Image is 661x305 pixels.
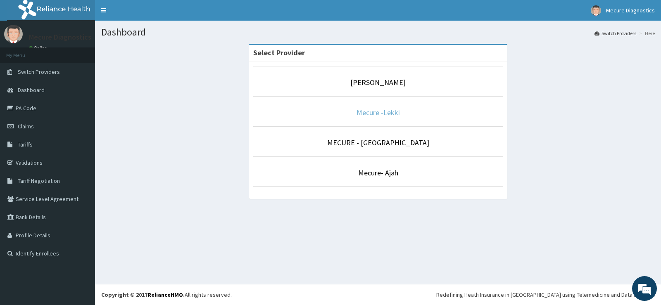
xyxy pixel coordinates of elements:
[18,86,45,94] span: Dashboard
[357,108,400,117] a: Mecure -Lekki
[101,291,185,298] strong: Copyright © 2017 .
[18,177,60,184] span: Tariff Negotiation
[591,5,601,16] img: User Image
[594,30,636,37] a: Switch Providers
[4,25,23,43] img: User Image
[101,27,655,38] h1: Dashboard
[18,123,34,130] span: Claims
[253,48,305,57] strong: Select Provider
[436,291,655,299] div: Redefining Heath Insurance in [GEOGRAPHIC_DATA] using Telemedicine and Data Science!
[358,168,398,177] a: Mecure- Ajah
[29,45,49,51] a: Online
[606,7,655,14] span: Mecure Diagnostics
[29,33,91,41] p: Mecure Diagnostics
[95,284,661,305] footer: All rights reserved.
[327,138,429,147] a: MECURE - [GEOGRAPHIC_DATA]
[18,141,33,148] span: Tariffs
[18,68,60,76] span: Switch Providers
[350,78,406,87] a: [PERSON_NAME]
[147,291,183,298] a: RelianceHMO
[637,30,655,37] li: Here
